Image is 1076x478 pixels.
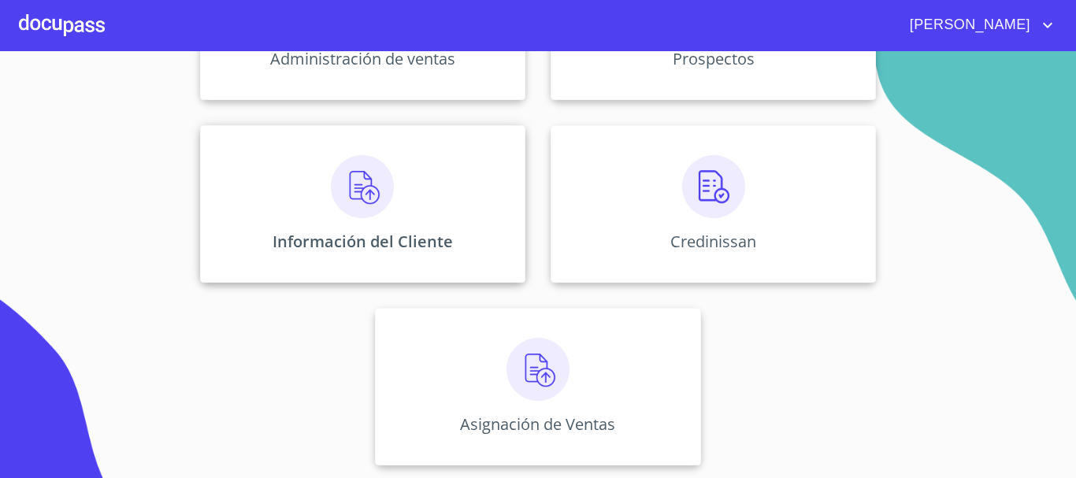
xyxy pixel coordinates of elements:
img: carga.png [331,155,394,218]
p: Credinissan [670,231,756,252]
img: carga.png [506,338,570,401]
img: verificacion.png [682,155,745,218]
span: [PERSON_NAME] [898,13,1038,38]
button: account of current user [898,13,1057,38]
p: Asignación de Ventas [460,413,615,435]
p: Administración de ventas [270,48,455,69]
p: Prospectos [673,48,755,69]
p: Información del Cliente [273,231,453,252]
